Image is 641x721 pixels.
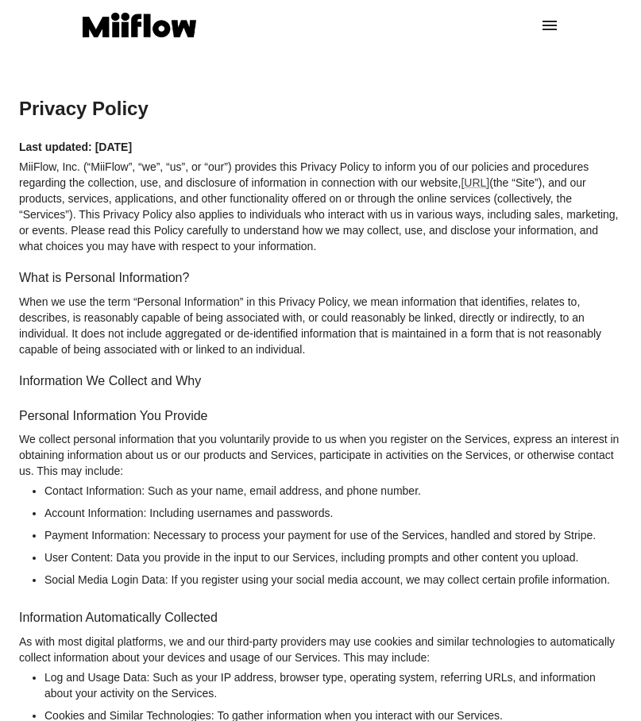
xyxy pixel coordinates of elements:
li: User Content: Data you provide in the input to our Services, including prompts and other content ... [44,549,622,572]
a: [URL] [461,176,489,189]
p: As with most digital platforms, we and our third-party providers may use cookies and similar tech... [19,634,622,665]
li: Account Information: Including usernames and passwords. [44,505,622,527]
p: We collect personal information that you voluntarily provide to us when you register on the Servi... [19,431,622,479]
h1: Privacy Policy [19,98,622,120]
strong: Last updated: [DATE] [19,141,132,153]
a: Information Automatically Collected [19,611,218,624]
a: What is Personal Information? [19,271,189,284]
li: Social Media Login Data: If you register using your social media account, we may collect certain ... [44,572,622,594]
li: Contact Information: Such as your name, email address, and phone number. [44,483,622,505]
img: Logo [83,13,196,38]
li: Log and Usage Data: Such as your IP address, browser type, operating system, referring URLs, and ... [44,669,622,708]
p: When we use the term “Personal Information” in this Privacy Policy, we mean information that iden... [19,294,622,357]
a: Personal Information You Provide [19,409,207,422]
a: Information We Collect and Why [19,374,201,387]
p: MiiFlow, Inc. (“MiiFlow”, “we”, “us”, or “our”) provides this Privacy Policy to inform you of our... [19,159,622,254]
li: Payment Information: Necessary to process your payment for use of the Services, handled and store... [44,527,622,549]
